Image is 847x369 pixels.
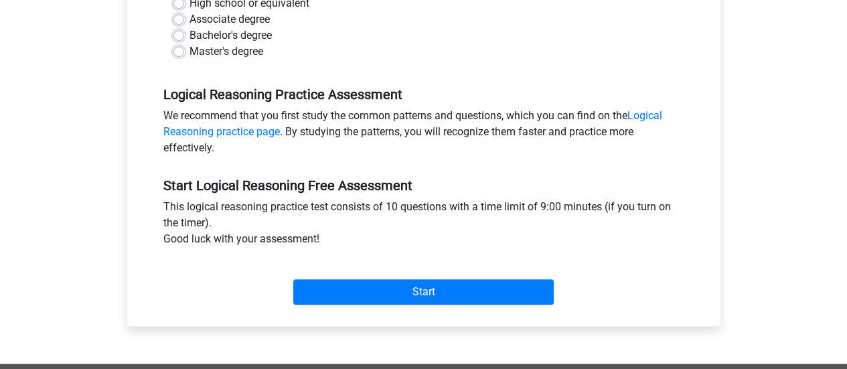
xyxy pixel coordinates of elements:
input: Start [293,279,554,305]
label: Associate degree [189,11,270,27]
h5: Start Logical Reasoning Free Assessment [163,177,684,194]
h5: Logical Reasoning Practice Assessment [163,86,684,102]
label: Bachelor's degree [189,27,272,44]
label: Master's degree [189,44,263,60]
div: We recommend that you first study the common patterns and questions, which you can find on the . ... [153,108,694,161]
div: This logical reasoning practice test consists of 10 questions with a time limit of 9:00 minutes (... [153,199,694,252]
